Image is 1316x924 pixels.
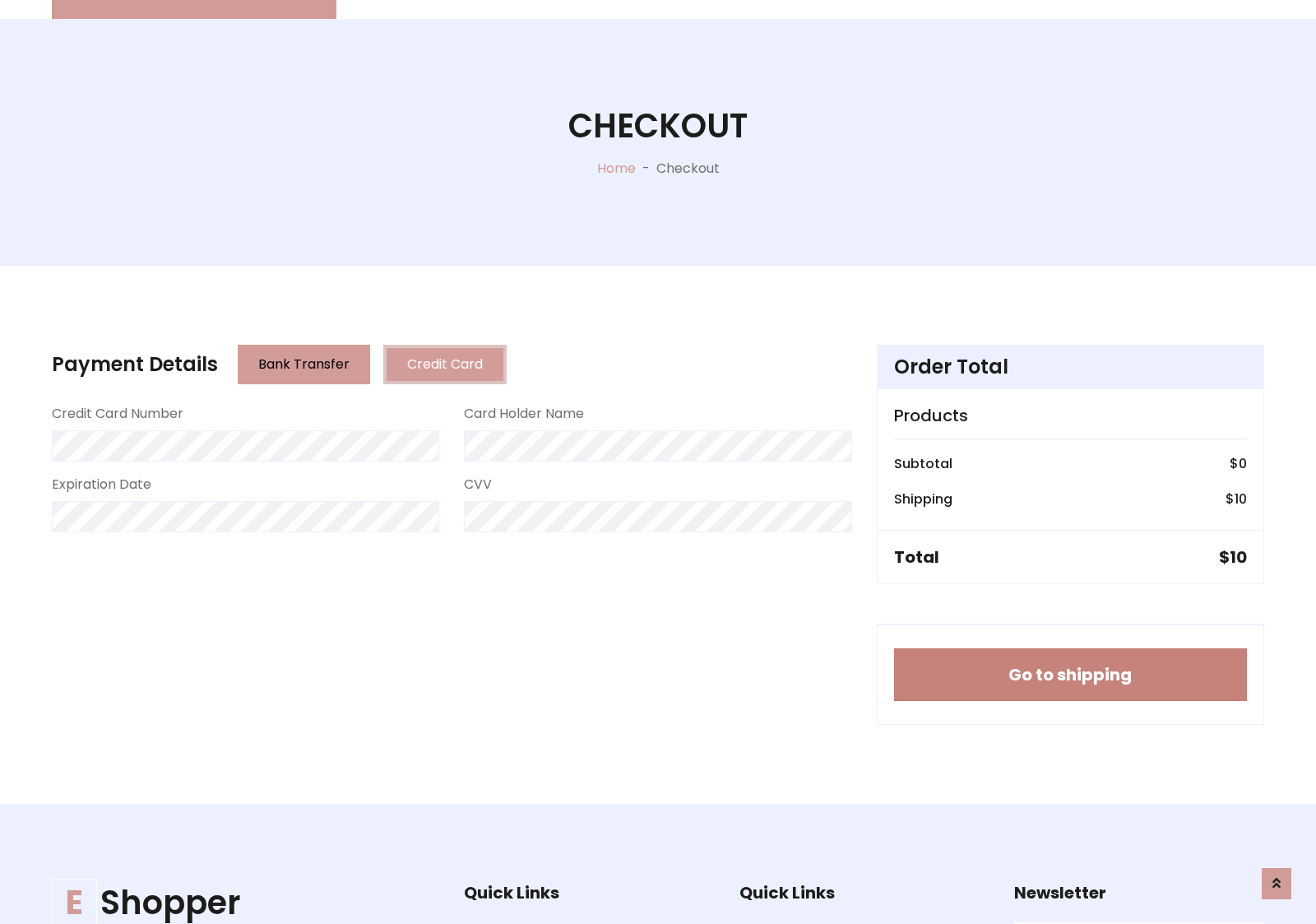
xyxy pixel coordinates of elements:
h1: Checkout [568,106,748,146]
h6: Shipping [894,491,952,507]
h5: Newsletter [1014,883,1264,903]
h5: Products [894,406,1247,425]
h5: Total [894,547,939,567]
h6: $ [1226,491,1247,507]
h4: Payment Details [52,353,218,377]
h5: $ [1219,547,1247,567]
label: CVV [464,475,492,495]
p: - [636,159,656,179]
h5: Quick Links [464,883,714,903]
h5: Quick Links [739,883,989,903]
label: Credit Card Number [52,404,183,424]
button: Bank Transfer [238,345,370,384]
label: Expiration Date [52,475,151,495]
span: 10 [1235,490,1247,508]
span: 0 [1239,454,1247,473]
button: Go to shipping [894,648,1247,701]
h6: $ [1230,456,1247,471]
span: 10 [1230,546,1247,569]
h6: Subtotal [894,456,952,471]
label: Card Holder Name [464,404,584,424]
p: Checkout [656,159,720,179]
button: Credit Card [383,345,507,384]
a: Home [597,159,636,178]
h1: Shopper [52,883,412,922]
a: EShopper [52,883,412,922]
h4: Order Total [894,355,1247,379]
